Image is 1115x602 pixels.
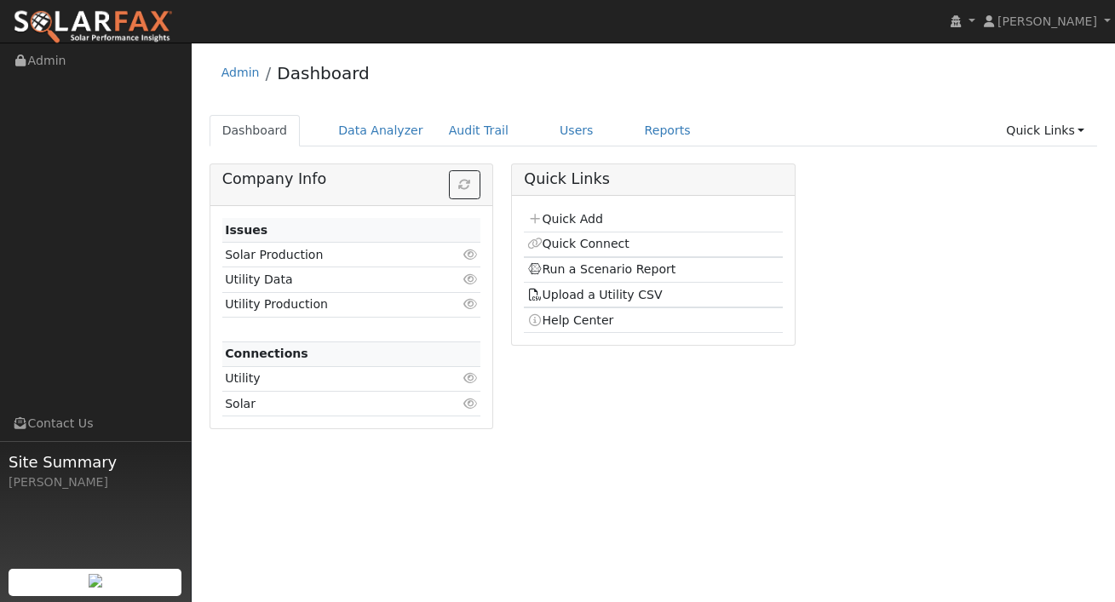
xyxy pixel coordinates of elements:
[222,292,439,317] td: Utility Production
[9,450,182,473] span: Site Summary
[527,212,603,226] a: Quick Add
[222,366,439,391] td: Utility
[222,392,439,416] td: Solar
[9,473,182,491] div: [PERSON_NAME]
[277,63,370,83] a: Dashboard
[463,249,478,261] i: Click to view
[527,237,629,250] a: Quick Connect
[13,9,173,45] img: SolarFax
[632,115,704,146] a: Reports
[210,115,301,146] a: Dashboard
[463,398,478,410] i: Click to view
[997,14,1097,28] span: [PERSON_NAME]
[225,223,267,237] strong: Issues
[527,262,676,276] a: Run a Scenario Report
[463,372,478,384] i: Click to view
[547,115,606,146] a: Users
[527,288,663,301] a: Upload a Utility CSV
[527,313,614,327] a: Help Center
[89,574,102,588] img: retrieve
[463,273,478,285] i: Click to view
[225,347,308,360] strong: Connections
[436,115,521,146] a: Audit Trail
[222,267,439,292] td: Utility Data
[993,115,1097,146] a: Quick Links
[221,66,260,79] a: Admin
[222,170,480,188] h5: Company Info
[463,298,478,310] i: Click to view
[325,115,436,146] a: Data Analyzer
[222,243,439,267] td: Solar Production
[524,170,782,188] h5: Quick Links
